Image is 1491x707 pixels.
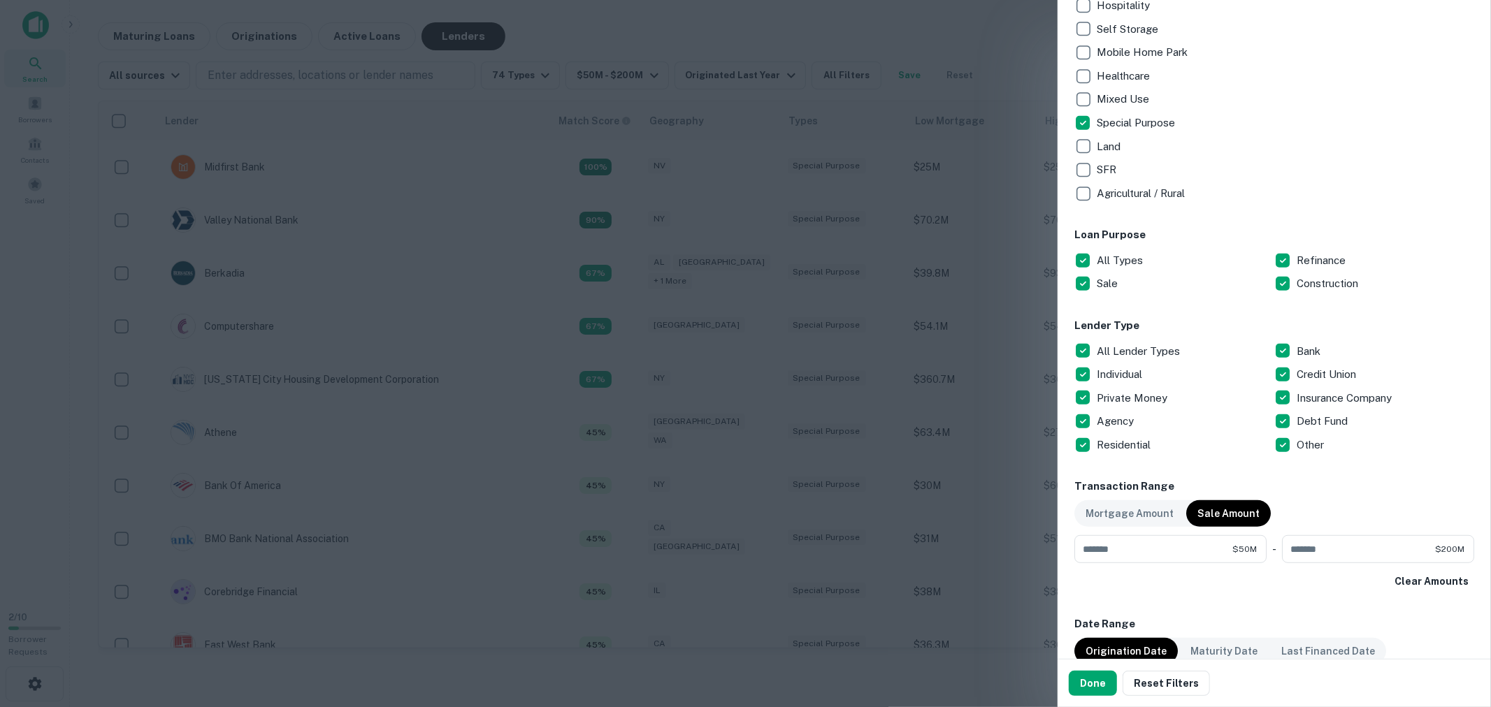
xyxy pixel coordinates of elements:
button: Clear Amounts [1389,569,1474,594]
p: Self Storage [1097,21,1161,38]
p: Insurance Company [1297,390,1395,407]
p: All Types [1097,252,1146,269]
p: Individual [1097,366,1145,383]
p: Mixed Use [1097,91,1152,108]
p: Private Money [1097,390,1170,407]
p: Agency [1097,413,1137,430]
p: All Lender Types [1097,343,1183,360]
p: Mortgage Amount [1086,506,1174,521]
span: $200M [1435,543,1464,555]
h6: Loan Purpose [1074,227,1474,243]
p: Refinance [1297,252,1348,269]
h6: Transaction Range [1074,479,1474,495]
p: Residential [1097,437,1153,453]
p: Special Purpose [1097,115,1178,131]
h6: Lender Type [1074,318,1474,334]
p: Last Financed Date [1281,643,1375,659]
p: Construction [1297,275,1361,292]
p: Healthcare [1097,68,1153,85]
p: Origination Date [1086,643,1167,659]
h6: Date Range [1074,616,1474,632]
button: Reset Filters [1123,671,1210,696]
p: Sale [1097,275,1121,292]
button: Done [1069,671,1117,696]
p: SFR [1097,161,1119,178]
p: Bank [1297,343,1323,360]
p: Credit Union [1297,366,1359,383]
p: Land [1097,138,1123,155]
div: - [1272,535,1276,563]
p: Debt Fund [1297,413,1350,430]
span: $50M [1232,543,1257,555]
p: Mobile Home Park [1097,44,1190,61]
p: Agricultural / Rural [1097,185,1188,202]
p: Sale Amount [1197,506,1260,521]
iframe: Chat Widget [1421,595,1491,662]
p: Other [1297,437,1327,453]
p: Maturity Date [1190,643,1258,659]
